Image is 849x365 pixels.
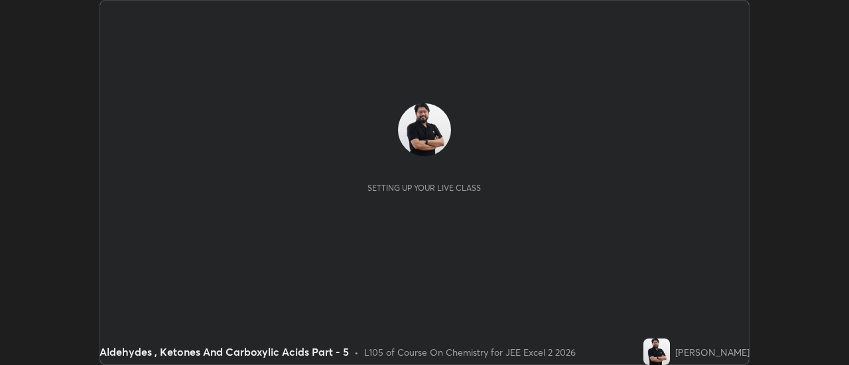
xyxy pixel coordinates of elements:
div: Setting up your live class [367,183,481,193]
img: b34798ff5e6b4ad6bbf22d8cad6d1581.jpg [398,103,451,156]
div: • [354,345,359,359]
div: Aldehydes , Ketones And Carboxylic Acids Part - 5 [99,344,349,360]
div: L105 of Course On Chemistry for JEE Excel 2 2026 [364,345,576,359]
div: [PERSON_NAME] [675,345,750,359]
img: b34798ff5e6b4ad6bbf22d8cad6d1581.jpg [643,339,670,365]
